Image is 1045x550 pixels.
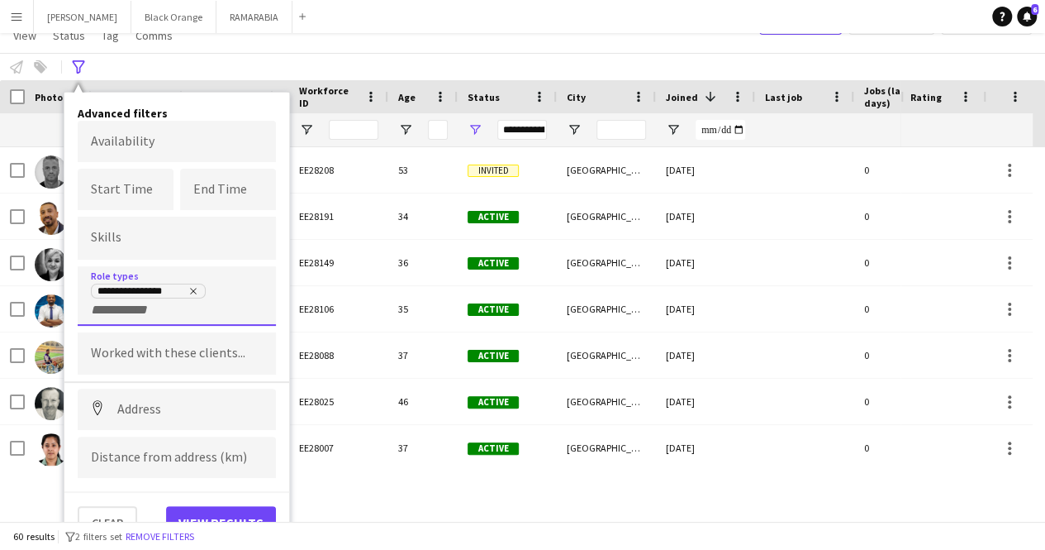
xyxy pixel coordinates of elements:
[329,120,378,140] input: Workforce ID Filter Input
[35,91,63,103] span: Photo
[666,122,681,137] button: Open Filter Menu
[656,425,755,471] div: [DATE]
[468,257,519,270] span: Active
[289,425,388,471] div: EE28007
[388,332,458,378] div: 37
[656,379,755,424] div: [DATE]
[34,1,131,33] button: [PERSON_NAME]
[35,387,68,420] img: Rory Kilmartin
[289,194,388,239] div: EE28191
[35,294,68,328] img: Dillon Pink
[468,165,519,177] span: Invited
[35,155,68,189] img: Ed Jarman
[388,425,458,471] div: 37
[854,147,962,193] div: 0
[864,84,932,109] span: Jobs (last 90 days)
[854,425,962,471] div: 0
[289,147,388,193] div: EE28208
[129,25,179,46] a: Comms
[91,231,263,246] input: Type to search skills...
[468,211,519,223] span: Active
[388,194,458,239] div: 34
[854,240,962,285] div: 0
[289,332,388,378] div: EE28088
[468,396,519,409] span: Active
[666,91,698,103] span: Joined
[135,28,173,43] span: Comms
[557,379,656,424] div: [GEOGRAPHIC_DATA]
[13,28,36,43] span: View
[7,25,43,46] a: View
[854,332,962,378] div: 0
[656,240,755,285] div: [DATE]
[557,194,656,239] div: [GEOGRAPHIC_DATA]
[656,286,755,332] div: [DATE]
[468,91,500,103] span: Status
[854,194,962,239] div: 0
[35,433,68,466] img: Utsa Bhattacharya
[567,122,582,137] button: Open Filter Menu
[468,122,482,137] button: Open Filter Menu
[185,286,198,299] delete-icon: Remove tag
[468,304,519,316] span: Active
[656,147,755,193] div: [DATE]
[216,1,292,33] button: RAMARABIA
[557,286,656,332] div: [GEOGRAPHIC_DATA]
[91,303,161,318] input: + Role type
[398,91,416,103] span: Age
[696,120,745,140] input: Joined Filter Input
[166,506,276,539] button: View results
[78,506,137,539] button: Clear
[91,347,263,361] input: Type to search clients...
[557,240,656,285] div: [GEOGRAPHIC_DATA]
[656,332,755,378] div: [DATE]
[117,91,168,103] span: First Name
[428,120,448,140] input: Age Filter Input
[468,442,519,455] span: Active
[557,147,656,193] div: [GEOGRAPHIC_DATA]
[656,194,755,239] div: [DATE]
[35,248,68,281] img: Alexandra Lasocka
[388,379,458,424] div: 46
[289,240,388,285] div: EE28149
[46,25,92,46] a: Status
[35,341,68,374] img: Wael Itani
[388,286,458,332] div: 35
[765,91,802,103] span: Last job
[910,91,942,103] span: Rating
[102,28,119,43] span: Tag
[53,28,85,43] span: Status
[289,286,388,332] div: EE28106
[69,57,88,77] app-action-btn: Advanced filters
[557,425,656,471] div: [GEOGRAPHIC_DATA]
[557,332,656,378] div: [GEOGRAPHIC_DATA]
[289,379,388,424] div: EE28025
[596,120,646,140] input: City Filter Input
[567,91,586,103] span: City
[1017,7,1037,26] a: 6
[854,379,962,424] div: 0
[388,240,458,285] div: 36
[95,25,126,46] a: Tag
[208,91,257,103] span: Last Name
[1031,4,1038,15] span: 6
[388,147,458,193] div: 53
[468,350,519,362] span: Active
[35,202,68,235] img: Amr Ashry
[398,122,413,137] button: Open Filter Menu
[299,84,359,109] span: Workforce ID
[78,106,276,121] h4: Advanced filters
[299,122,314,137] button: Open Filter Menu
[854,286,962,332] div: 0
[97,286,198,299] div: Branding Manager
[131,1,216,33] button: Black Orange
